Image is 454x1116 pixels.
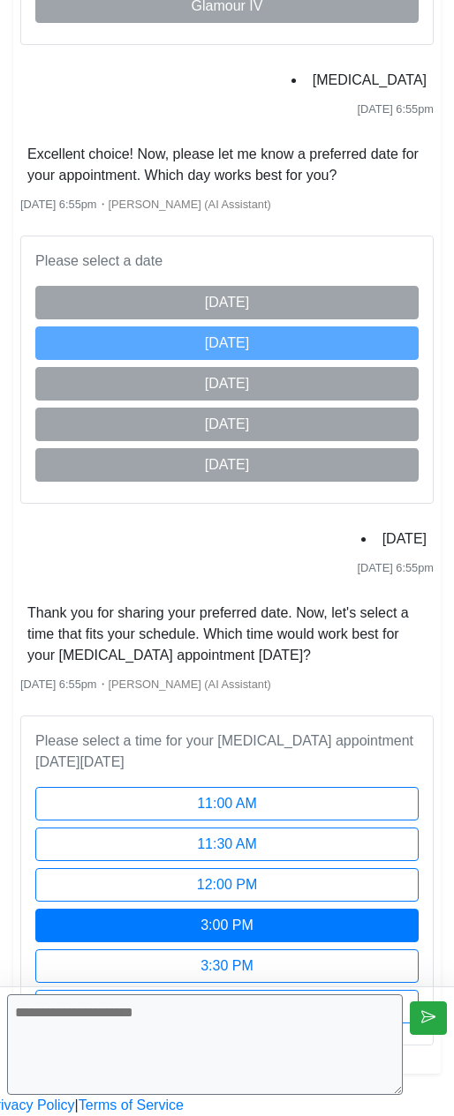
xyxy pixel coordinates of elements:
button: 3:30 PM [35,949,419,983]
li: Thank you for sharing your preferred date. Now, let's select a time that fits your schedule. Whic... [20,599,434,670]
span: [DATE] 6:55pm [357,102,434,116]
button: 3:00 PM [35,909,419,942]
small: ・ [20,198,271,211]
li: [DATE] [375,525,434,553]
p: Please select a date [35,251,419,272]
li: Excellent choice! Now, please let me know a preferred date for your appointment. Which day works ... [20,140,434,190]
span: [PERSON_NAME] (AI Assistant) [109,678,271,691]
p: Please select a time for your [MEDICAL_DATA] appointment [DATE][DATE] [35,730,419,773]
button: [DATE] [35,286,419,319]
span: [DATE] 6:55pm [357,561,434,574]
button: [DATE] [35,326,419,360]
button: [DATE] [35,408,419,441]
button: 11:30 AM [35,828,419,861]
span: [PERSON_NAME] (AI Assistant) [109,198,271,211]
button: 12:00 PM [35,868,419,902]
li: [MEDICAL_DATA] [306,66,434,94]
span: [DATE] 6:55pm [20,678,97,691]
button: [DATE] [35,448,419,482]
button: 11:00 AM [35,787,419,820]
span: [DATE] 6:55pm [20,198,97,211]
small: ・ [20,678,271,691]
button: [DATE] [35,367,419,401]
